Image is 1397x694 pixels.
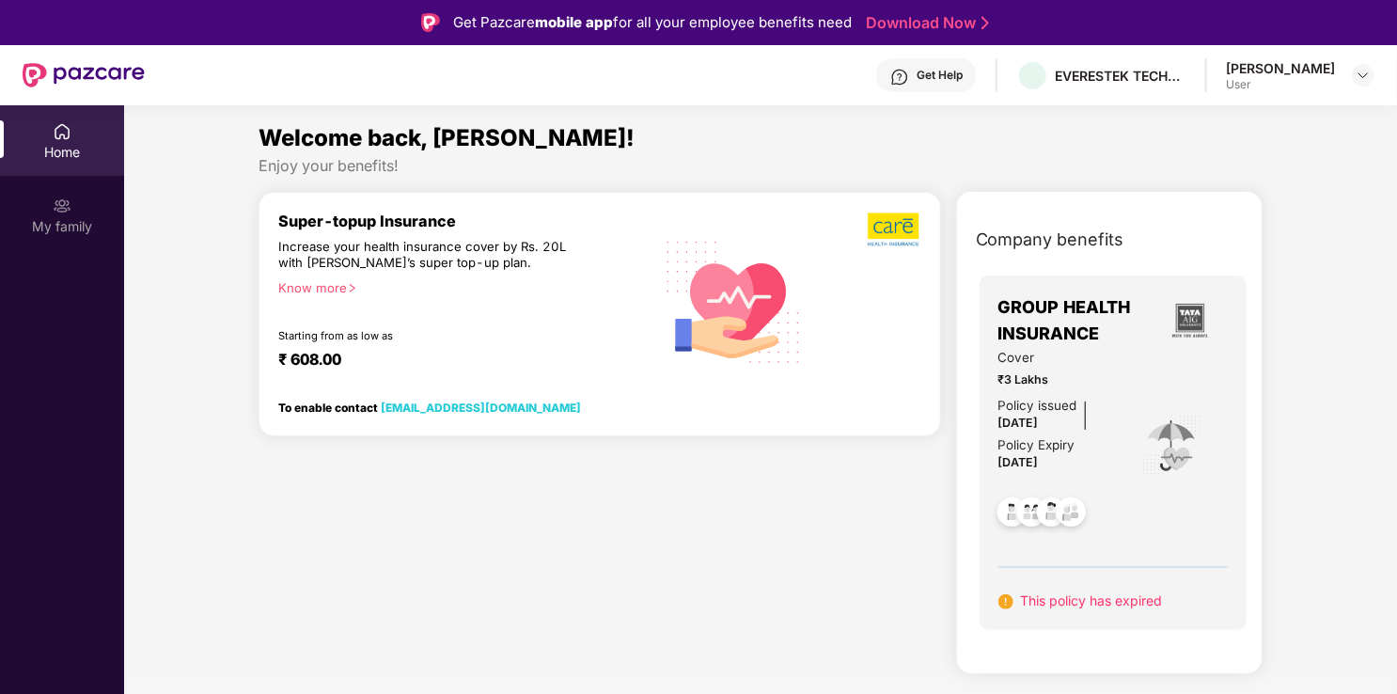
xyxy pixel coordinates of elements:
[278,401,581,414] div: To enable contact
[1165,295,1216,346] img: insurerLogo
[998,348,1116,368] span: Cover
[1141,415,1202,477] img: icon
[653,219,814,383] img: svg+xml;base64,PHN2ZyB4bWxucz0iaHR0cDovL3d3dy53My5vcmcvMjAwMC9zdmciIHhtbG5zOnhsaW5rPSJodHRwOi8vd3...
[381,401,581,415] a: [EMAIL_ADDRESS][DOMAIN_NAME]
[259,124,635,151] span: Welcome back, [PERSON_NAME]!
[421,13,440,32] img: Logo
[1028,492,1075,538] img: svg+xml;base64,PHN2ZyB4bWxucz0iaHR0cDovL3d3dy53My5vcmcvMjAwMC9zdmciIHdpZHRoPSI0OC45NDMiIGhlaWdodD...
[868,212,921,247] img: b5dec4f62d2307b9de63beb79f102df3.png
[998,455,1039,469] span: [DATE]
[1009,492,1055,538] img: svg+xml;base64,PHN2ZyB4bWxucz0iaHR0cDovL3d3dy53My5vcmcvMjAwMC9zdmciIHdpZHRoPSI0OC45MTUiIGhlaWdodD...
[998,435,1075,455] div: Policy Expiry
[998,416,1039,430] span: [DATE]
[278,329,573,342] div: Starting from as low as
[1021,592,1163,608] span: This policy has expired
[917,68,963,83] div: Get Help
[976,227,1124,253] span: Company benefits
[1055,67,1186,85] div: EVERESTEK TECHNOSOFT SOLUTIONS PRIVATE LIMITED
[998,371,1116,389] span: ₹3 Lakhs
[23,63,145,87] img: New Pazcare Logo
[259,156,1264,176] div: Enjoy your benefits!
[998,396,1077,416] div: Policy issued
[1048,492,1094,538] img: svg+xml;base64,PHN2ZyB4bWxucz0iaHR0cDovL3d3dy53My5vcmcvMjAwMC9zdmciIHdpZHRoPSI0OC45NDMiIGhlaWdodD...
[278,280,642,293] div: Know more
[1356,68,1371,83] img: svg+xml;base64,PHN2ZyBpZD0iRHJvcGRvd24tMzJ4MzIiIHhtbG5zPSJodHRwOi8vd3d3LnczLm9yZy8yMDAwL3N2ZyIgd2...
[535,13,613,31] strong: mobile app
[278,350,635,372] div: ₹ 608.00
[53,122,71,141] img: svg+xml;base64,PHN2ZyBpZD0iSG9tZSIgeG1sbnM9Imh0dHA6Ly93d3cudzMub3JnLzIwMDAvc3ZnIiB3aWR0aD0iMjAiIG...
[998,594,1013,609] img: svg+xml;base64,PHN2ZyB4bWxucz0iaHR0cDovL3d3dy53My5vcmcvMjAwMC9zdmciIHdpZHRoPSIxNiIgaGVpZ2h0PSIxNi...
[866,13,983,33] a: Download Now
[278,239,573,272] div: Increase your health insurance cover by Rs. 20L with [PERSON_NAME]’s super top-up plan.
[1226,59,1335,77] div: [PERSON_NAME]
[347,283,357,293] span: right
[453,11,852,34] div: Get Pazcare for all your employee benefits need
[278,212,653,230] div: Super-topup Insurance
[1226,77,1335,92] div: User
[981,13,989,33] img: Stroke
[989,492,1035,538] img: svg+xml;base64,PHN2ZyB4bWxucz0iaHR0cDovL3d3dy53My5vcmcvMjAwMC9zdmciIHdpZHRoPSI0OC45NDMiIGhlaWdodD...
[53,197,71,215] img: svg+xml;base64,PHN2ZyB3aWR0aD0iMjAiIGhlaWdodD0iMjAiIHZpZXdCb3g9IjAgMCAyMCAyMCIgZmlsbD0ibm9uZSIgeG...
[998,294,1153,348] span: GROUP HEALTH INSURANCE
[890,68,909,87] img: svg+xml;base64,PHN2ZyBpZD0iSGVscC0zMngzMiIgeG1sbnM9Imh0dHA6Ly93d3cudzMub3JnLzIwMDAvc3ZnIiB3aWR0aD...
